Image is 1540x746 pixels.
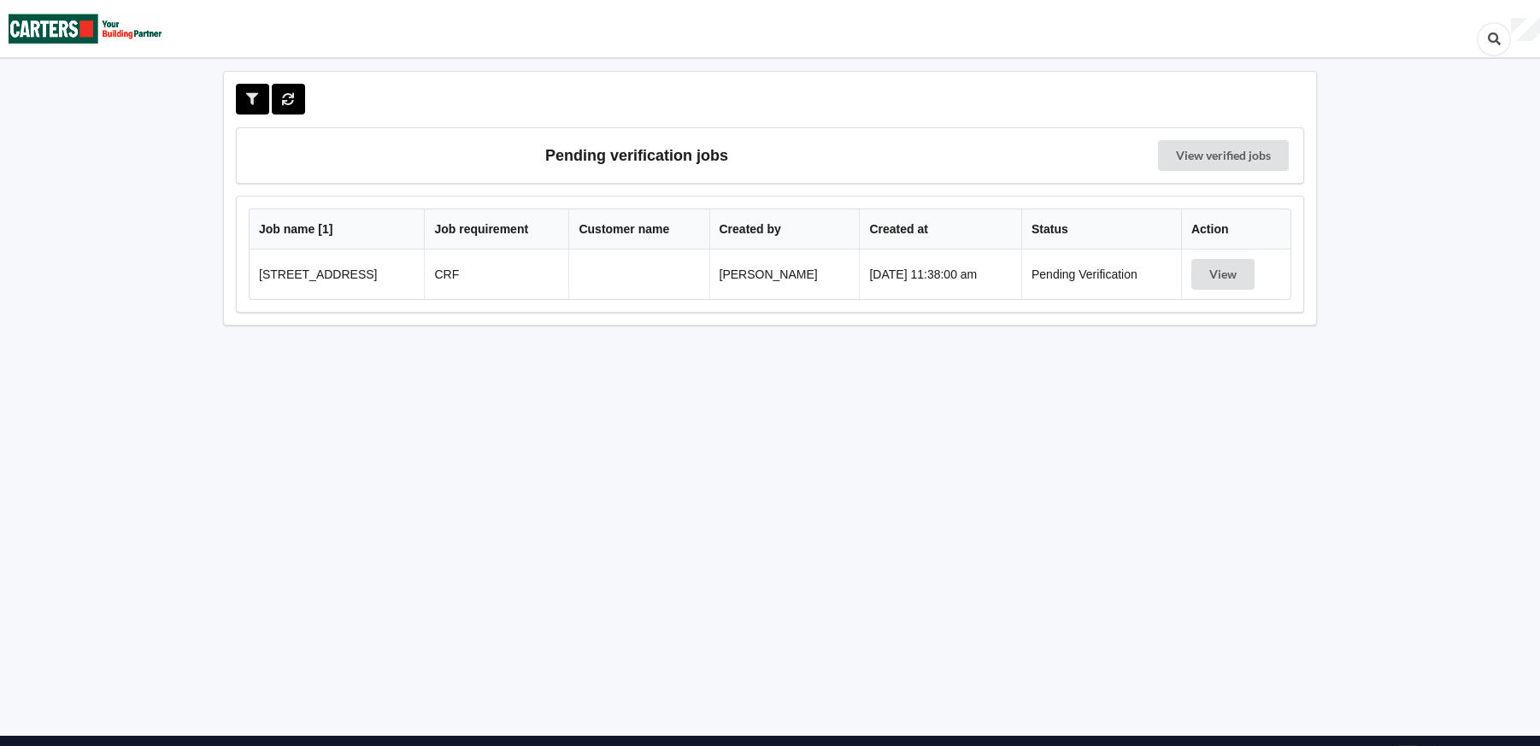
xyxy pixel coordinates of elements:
a: View [1191,267,1258,281]
th: Status [1021,209,1181,250]
th: Created by [709,209,860,250]
th: Customer name [568,209,708,250]
th: Job requirement [424,209,568,250]
a: View verified jobs [1158,140,1289,171]
th: Action [1181,209,1290,250]
td: [STREET_ADDRESS] [250,250,424,299]
h3: Pending verification jobs [249,140,1025,171]
img: Carters [9,1,162,56]
th: Job name [ 1 ] [250,209,424,250]
td: [PERSON_NAME] [709,250,860,299]
div: User Profile [1511,18,1540,42]
td: CRF [424,250,568,299]
td: Pending Verification [1021,250,1181,299]
td: [DATE] 11:38:00 am [859,250,1021,299]
th: Created at [859,209,1021,250]
button: View [1191,259,1255,290]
